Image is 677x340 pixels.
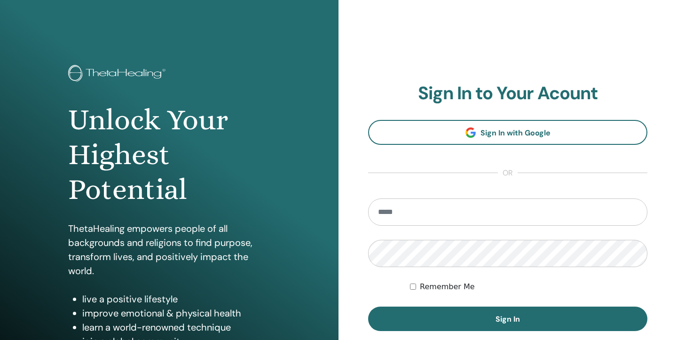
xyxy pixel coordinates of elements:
[82,292,270,306] li: live a positive lifestyle
[496,314,520,324] span: Sign In
[82,306,270,320] li: improve emotional & physical health
[480,128,551,138] span: Sign In with Google
[368,83,647,104] h2: Sign In to Your Acount
[82,320,270,334] li: learn a world-renowned technique
[368,307,647,331] button: Sign In
[420,281,475,293] label: Remember Me
[368,120,647,145] a: Sign In with Google
[498,167,518,179] span: or
[68,221,270,278] p: ThetaHealing empowers people of all backgrounds and religions to find purpose, transform lives, a...
[410,281,647,293] div: Keep me authenticated indefinitely or until I manually logout
[68,103,270,207] h1: Unlock Your Highest Potential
